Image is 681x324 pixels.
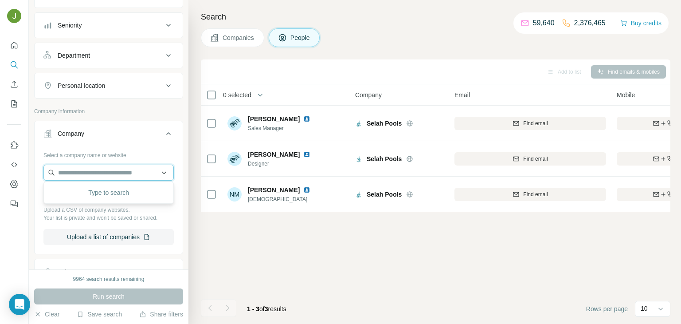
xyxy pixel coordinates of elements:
[43,214,174,222] p: Your list is private and won't be saved or shared.
[35,123,183,148] button: Company
[247,305,286,312] span: results
[523,119,548,127] span: Find email
[34,107,183,115] p: Company information
[259,305,265,312] span: of
[586,304,628,313] span: Rows per page
[58,51,90,60] div: Department
[58,21,82,30] div: Seniority
[454,117,606,130] button: Find email
[35,15,183,36] button: Seniority
[248,186,300,194] span: [PERSON_NAME]
[248,115,300,123] span: [PERSON_NAME]
[73,275,145,283] div: 9964 search results remaining
[58,81,105,90] div: Personal location
[7,76,21,92] button: Enrich CSV
[35,75,183,96] button: Personal location
[34,310,59,319] button: Clear
[227,152,242,166] img: Avatar
[574,18,606,28] p: 2,376,465
[303,151,310,158] img: LinkedIn logo
[7,37,21,53] button: Quick start
[355,191,362,198] img: Logo of Selah Pools
[355,155,362,162] img: Logo of Selah Pools
[303,115,310,122] img: LinkedIn logo
[7,57,21,73] button: Search
[617,91,635,99] span: Mobile
[247,305,259,312] span: 1 - 3
[35,261,183,282] button: Industry
[223,91,251,99] span: 0 selected
[620,17,661,29] button: Buy credits
[454,152,606,166] button: Find email
[290,33,311,42] span: People
[46,184,172,202] div: Type to search
[454,188,606,201] button: Find email
[139,310,183,319] button: Share filters
[248,160,314,168] span: Designer
[248,124,314,132] span: Sales Manager
[43,206,174,214] p: Upload a CSV of company websites.
[367,190,402,199] span: Selah Pools
[641,304,648,313] p: 10
[227,116,242,130] img: Avatar
[523,155,548,163] span: Find email
[9,294,30,315] div: Open Intercom Messenger
[265,305,268,312] span: 3
[58,267,80,276] div: Industry
[248,150,300,159] span: [PERSON_NAME]
[367,119,402,128] span: Selah Pools
[7,196,21,212] button: Feedback
[454,91,470,99] span: Email
[7,176,21,192] button: Dashboard
[58,129,84,138] div: Company
[43,229,174,245] button: Upload a list of companies
[7,157,21,173] button: Use Surfe API
[7,96,21,112] button: My lists
[248,195,314,203] span: [DEMOGRAPHIC_DATA]
[355,91,382,99] span: Company
[303,186,310,194] img: LinkedIn logo
[7,137,21,153] button: Use Surfe on LinkedIn
[77,310,122,319] button: Save search
[355,120,362,127] img: Logo of Selah Pools
[523,190,548,198] span: Find email
[367,154,402,163] span: Selah Pools
[223,33,255,42] span: Companies
[43,148,174,159] div: Select a company name or website
[533,18,555,28] p: 59,640
[227,187,242,202] div: NM
[35,45,183,66] button: Department
[201,11,670,23] h4: Search
[7,9,21,23] img: Avatar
